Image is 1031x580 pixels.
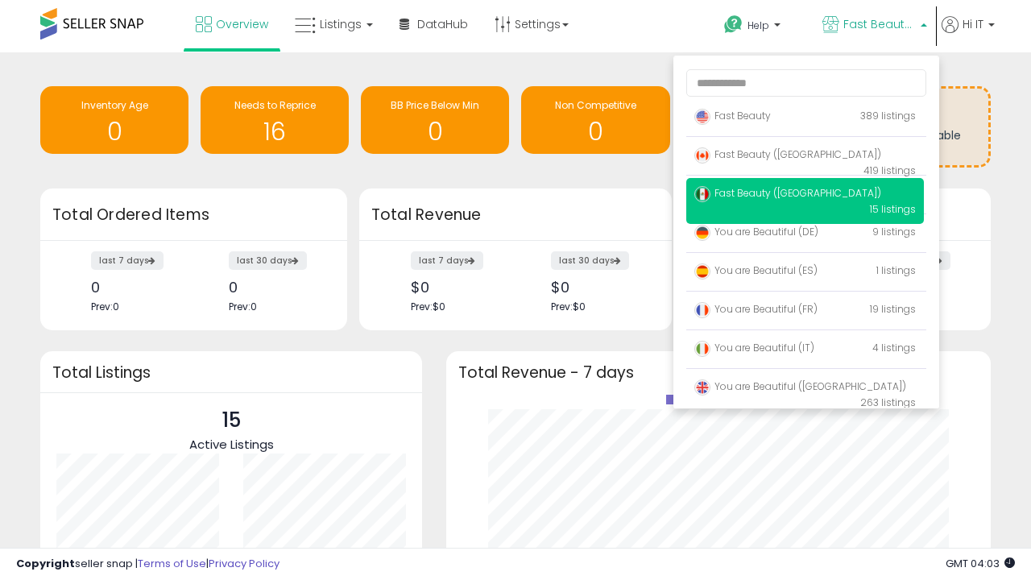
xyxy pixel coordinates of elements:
i: Get Help [723,14,743,35]
img: mexico.png [694,186,710,202]
label: last 30 days [229,251,307,270]
a: BB Price Below Min 0 [361,86,509,154]
div: 0 [91,279,181,296]
span: Fast Beauty ([GEOGRAPHIC_DATA]) [694,186,881,200]
div: 0 [229,279,319,296]
div: $0 [411,279,503,296]
a: Hi IT [942,16,995,52]
span: 1 listings [876,263,916,277]
label: last 30 days [551,251,629,270]
p: 15 [189,405,274,436]
span: Listings [320,16,362,32]
span: You are Beautiful ([GEOGRAPHIC_DATA]) [694,379,906,393]
span: Prev: 0 [229,300,257,313]
span: 4 listings [872,341,916,354]
span: Prev: 0 [91,300,119,313]
span: You are Beautiful (DE) [694,225,818,238]
img: spain.png [694,263,710,280]
img: france.png [694,302,710,318]
h1: 16 [209,118,341,145]
span: BB Price Below Min [391,98,479,112]
span: 9 listings [872,225,916,238]
label: last 7 days [411,251,483,270]
span: DataHub [417,16,468,32]
span: Inventory Age [81,98,148,112]
span: Overview [216,16,268,32]
a: Inventory Age 0 [40,86,188,154]
h1: 0 [369,118,501,145]
span: 263 listings [860,396,916,409]
span: Fast Beauty [694,109,771,122]
h3: Total Revenue [371,204,660,226]
strong: Copyright [16,556,75,571]
span: You are Beautiful (IT) [694,341,814,354]
label: last 7 days [91,251,164,270]
div: $0 [551,279,644,296]
span: You are Beautiful (ES) [694,263,818,277]
img: uk.png [694,379,710,396]
span: Fast Beauty ([GEOGRAPHIC_DATA]) [694,147,881,161]
img: germany.png [694,225,710,241]
img: canada.png [694,147,710,164]
span: Active Listings [189,436,274,453]
a: Terms of Use [138,556,206,571]
div: seller snap | | [16,557,279,572]
span: Hi IT [963,16,983,32]
h3: Total Revenue - 7 days [458,367,979,379]
h1: 0 [48,118,180,145]
a: Help [711,2,808,52]
span: 2025-09-11 04:03 GMT [946,556,1015,571]
span: Help [747,19,769,32]
span: 19 listings [870,302,916,316]
span: Needs to Reprice [234,98,316,112]
span: 15 listings [870,202,916,216]
span: Non Competitive [555,98,636,112]
a: Non Competitive 0 [521,86,669,154]
h3: Total Ordered Items [52,204,335,226]
span: You are Beautiful (FR) [694,302,818,316]
h1: 0 [529,118,661,145]
span: Fast Beauty ([GEOGRAPHIC_DATA]) [843,16,916,32]
span: Prev: $0 [411,300,445,313]
span: Prev: $0 [551,300,586,313]
h3: Total Listings [52,367,410,379]
span: 389 listings [860,109,916,122]
img: italy.png [694,341,710,357]
a: Needs to Reprice 16 [201,86,349,154]
span: 419 listings [863,164,916,177]
a: Privacy Policy [209,556,279,571]
img: usa.png [694,109,710,125]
